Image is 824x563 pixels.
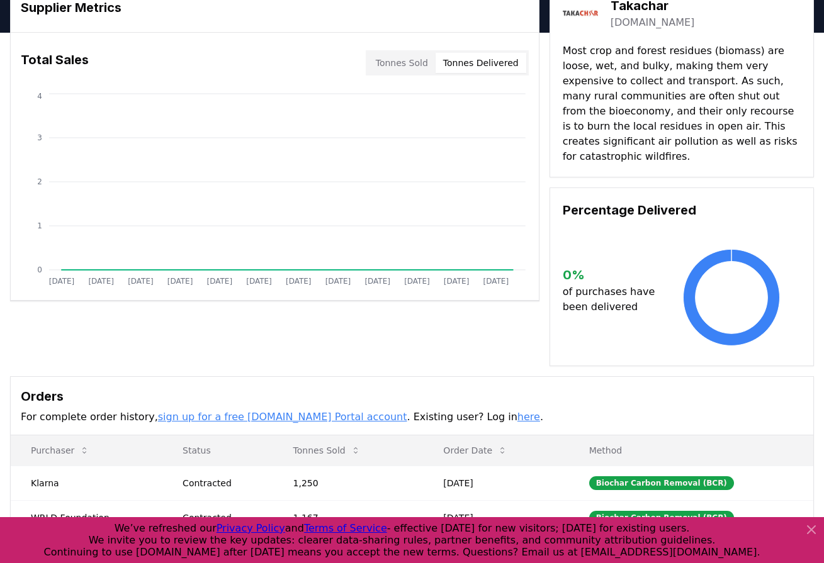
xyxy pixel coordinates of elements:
[21,50,89,75] h3: Total Sales
[483,277,509,286] tspan: [DATE]
[21,410,803,425] p: For complete order history, . Existing user? Log in .
[273,465,424,500] td: 1,250
[246,277,272,286] tspan: [DATE]
[283,438,371,463] button: Tonnes Sold
[611,15,695,30] a: [DOMAIN_NAME]
[423,465,568,500] td: [DATE]
[589,511,734,525] div: Biochar Carbon Removal (BCR)
[172,444,262,457] p: Status
[21,438,99,463] button: Purchaser
[207,277,233,286] tspan: [DATE]
[436,53,526,73] button: Tonnes Delivered
[444,277,470,286] tspan: [DATE]
[11,465,162,500] td: Klarna
[404,277,430,286] tspan: [DATE]
[183,511,262,524] div: Contracted
[37,133,42,142] tspan: 3
[128,277,154,286] tspan: [DATE]
[589,476,734,490] div: Biochar Carbon Removal (BCR)
[563,43,801,164] p: Most crop and forest residues (biomass) are loose, wet, and bulky, making them very expensive to ...
[286,277,312,286] tspan: [DATE]
[21,387,803,406] h3: Orders
[167,277,193,286] tspan: [DATE]
[325,277,351,286] tspan: [DATE]
[37,221,42,230] tspan: 1
[563,265,662,284] h3: 0 %
[579,444,803,457] p: Method
[563,201,801,220] h3: Percentage Delivered
[563,284,662,315] p: of purchases have been delivered
[49,277,75,286] tspan: [DATE]
[158,411,407,423] a: sign up for a free [DOMAIN_NAME] Portal account
[517,411,540,423] a: here
[37,177,42,186] tspan: 2
[273,500,424,535] td: 1,167
[37,92,42,101] tspan: 4
[88,277,114,286] tspan: [DATE]
[423,500,568,535] td: [DATE]
[11,500,162,535] td: WRLD Foundation
[368,53,436,73] button: Tonnes Sold
[364,277,390,286] tspan: [DATE]
[37,265,42,274] tspan: 0
[183,477,262,489] div: Contracted
[433,438,517,463] button: Order Date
